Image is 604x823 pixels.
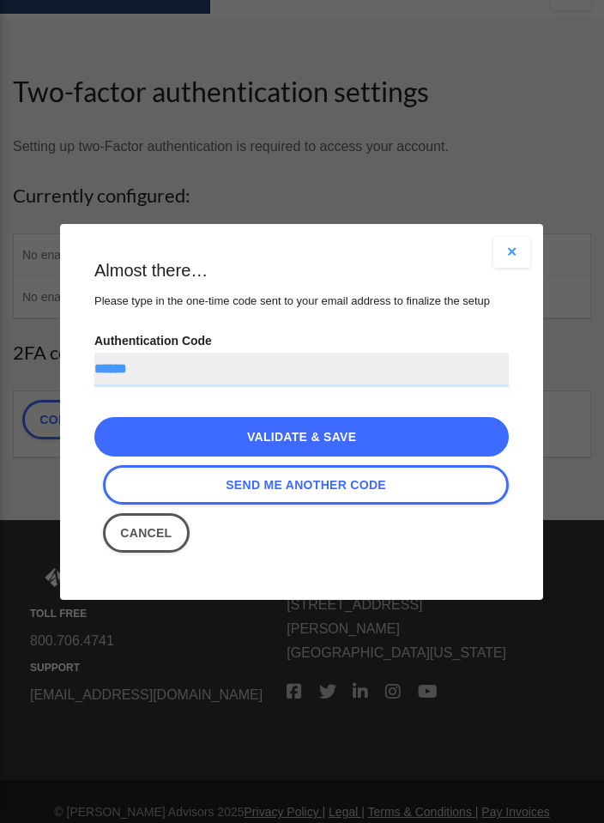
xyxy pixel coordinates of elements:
a: Validate & Save [94,417,509,457]
button: Close modal [493,237,531,268]
a: Send me another code [103,465,509,505]
span: Send me another code [226,478,387,492]
input: Authentication Code [94,353,509,387]
p: Please type in the one-time code sent to your email address to finalize the setup [94,291,509,312]
label: Authentication Code [94,329,509,387]
h3: Almost there… [94,258,509,282]
button: Close this dialog window [103,513,190,553]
